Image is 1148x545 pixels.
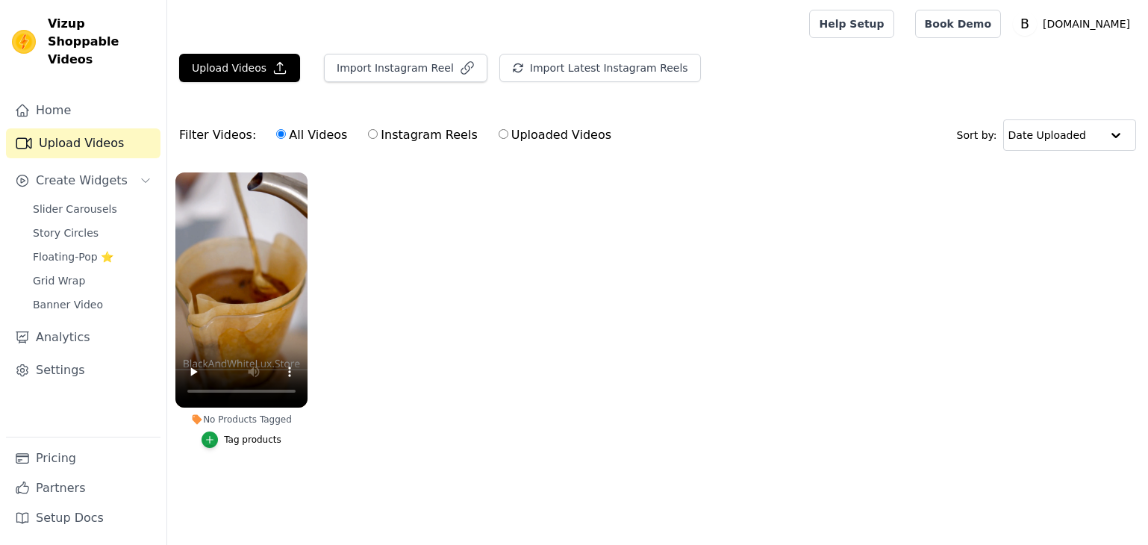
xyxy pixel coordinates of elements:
input: All Videos [276,129,286,139]
text: B [1020,16,1029,31]
a: Analytics [6,323,160,352]
div: No Products Tagged [175,414,308,426]
span: Create Widgets [36,172,128,190]
a: Pricing [6,443,160,473]
a: Story Circles [24,222,160,243]
a: Banner Video [24,294,160,315]
div: Tag products [224,434,281,446]
div: Filter Videos: [179,118,620,152]
a: Settings [6,355,160,385]
a: Home [6,96,160,125]
a: Book Demo [915,10,1001,38]
span: Vizup Shoppable Videos [48,15,155,69]
a: Setup Docs [6,503,160,533]
p: [DOMAIN_NAME] [1037,10,1136,37]
img: Vizup [12,30,36,54]
span: Banner Video [33,297,103,312]
a: Help Setup [809,10,893,38]
button: Import Instagram Reel [324,54,487,82]
button: Create Widgets [6,166,160,196]
label: Uploaded Videos [498,125,612,145]
button: B [DOMAIN_NAME] [1013,10,1136,37]
a: Upload Videos [6,128,160,158]
input: Instagram Reels [368,129,378,139]
span: Grid Wrap [33,273,85,288]
label: Instagram Reels [367,125,478,145]
div: Sort by: [957,119,1137,151]
a: Grid Wrap [24,270,160,291]
span: Floating-Pop ⭐ [33,249,113,264]
span: Slider Carousels [33,202,117,217]
a: Partners [6,473,160,503]
label: All Videos [275,125,348,145]
a: Slider Carousels [24,199,160,219]
input: Uploaded Videos [499,129,508,139]
button: Tag products [202,432,281,448]
a: Floating-Pop ⭐ [24,246,160,267]
button: Import Latest Instagram Reels [499,54,701,82]
button: Upload Videos [179,54,300,82]
span: Story Circles [33,225,99,240]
